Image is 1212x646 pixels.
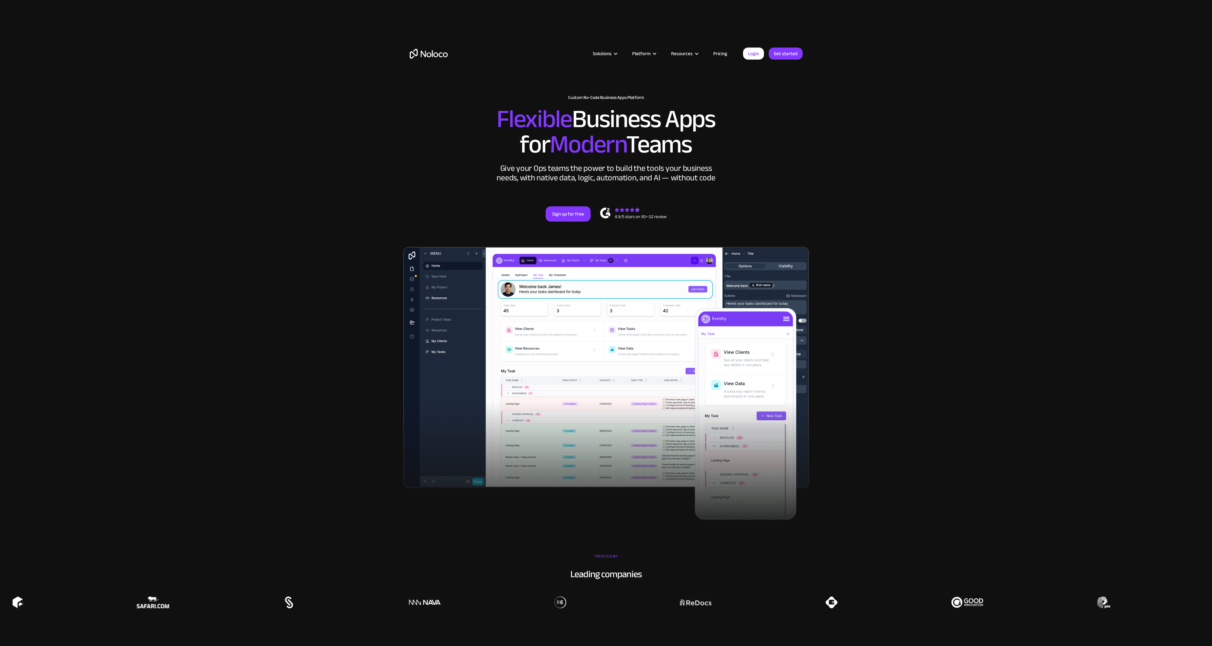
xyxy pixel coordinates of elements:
[410,49,448,59] a: home
[769,48,803,60] a: Get started
[495,164,717,183] div: Give your Ops teams the power to build the tools your business needs, with native data, logic, au...
[550,121,626,168] span: Modern
[632,49,651,58] div: Platform
[410,107,803,157] h2: Business Apps for Teams
[410,95,803,100] h1: Custom No-Code Business Apps Platform
[585,49,624,58] div: Solutions
[624,49,663,58] div: Platform
[705,49,735,58] a: Pricing
[593,49,612,58] div: Solutions
[671,49,693,58] div: Resources
[546,206,591,222] a: Sign up for free
[497,95,572,143] span: Flexible
[663,49,705,58] div: Resources
[743,48,764,60] a: Login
